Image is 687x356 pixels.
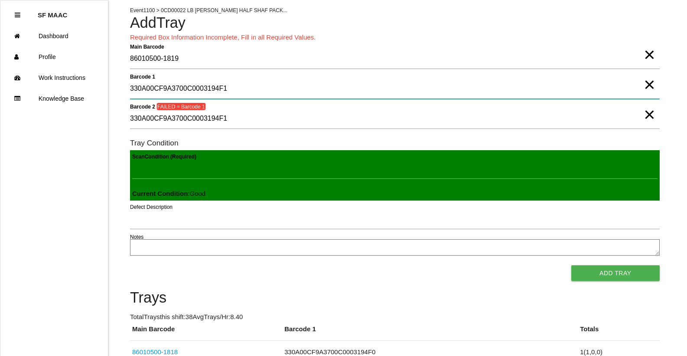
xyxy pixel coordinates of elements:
b: Current Condition [132,190,188,197]
span: Clear Input [644,37,655,55]
span: Event 1100 > 0CD00022 LB [PERSON_NAME] HALF SHAF PACK... [130,7,287,13]
a: Work Instructions [0,67,108,88]
span: FAILED = Barcode 1 [156,103,205,110]
p: Total Trays this shift: 38 Avg Trays /Hr: 8.40 [130,312,660,322]
h4: Trays [130,290,660,306]
th: Main Barcode [130,324,282,341]
span: Clear Input [644,97,655,115]
p: SF MAAC [38,5,67,19]
th: Barcode 1 [282,324,578,341]
a: Dashboard [0,26,108,46]
label: Notes [130,233,143,241]
h6: Tray Condition [130,139,660,147]
span: : Good [132,190,205,197]
button: Add Tray [571,265,660,281]
p: Required Box Information Incomplete, Fill in all Required Values. [130,33,660,43]
b: Scan Condition (Required) [132,153,196,159]
h4: Add Tray [130,15,660,31]
b: Barcode 1 [130,73,155,79]
span: Clear Input [644,67,655,85]
a: Knowledge Base [0,88,108,109]
b: Barcode 2 [130,103,155,109]
a: Profile [0,46,108,67]
a: 86010500-1818 [132,348,178,356]
label: Defect Description [130,203,173,211]
th: Totals [578,324,659,341]
b: Main Barcode [130,43,164,49]
div: Close [15,5,20,26]
input: Required [130,49,660,69]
